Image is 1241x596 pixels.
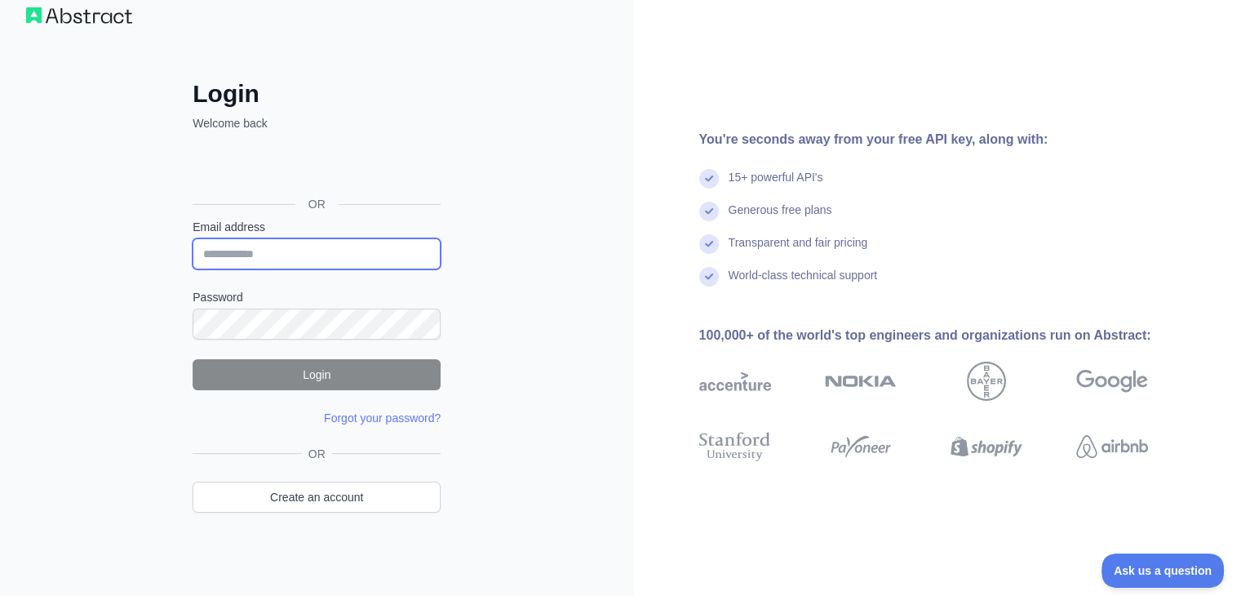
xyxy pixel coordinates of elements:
label: Password [193,289,441,305]
div: 100,000+ of the world's top engineers and organizations run on Abstract: [699,326,1200,345]
img: shopify [951,429,1022,465]
img: check mark [699,169,719,189]
div: Transparent and fair pricing [729,234,868,267]
img: payoneer [825,429,897,465]
p: Welcome back [193,115,441,131]
img: stanford university [699,429,771,465]
span: OR [295,196,339,212]
iframe: Toggle Customer Support [1101,554,1225,588]
img: check mark [699,202,719,221]
img: check mark [699,267,719,287]
img: bayer [967,362,1006,401]
img: nokia [825,362,897,401]
div: Generous free plans [729,202,832,234]
img: airbnb [1076,429,1148,465]
img: Workflow [26,7,132,24]
h2: Login [193,79,441,109]
div: World-class technical support [729,267,878,300]
a: Create an account [193,482,441,513]
a: Forgot your password? [324,411,441,425]
div: 15+ powerful API's [729,169,823,202]
iframe: Sign in with Google Button [184,149,445,185]
div: You're seconds away from your free API key, along with: [699,130,1200,149]
span: OR [302,446,332,462]
img: check mark [699,234,719,254]
label: Email address [193,219,441,235]
img: google [1076,362,1148,401]
img: accenture [699,362,771,401]
button: Login [193,359,441,390]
